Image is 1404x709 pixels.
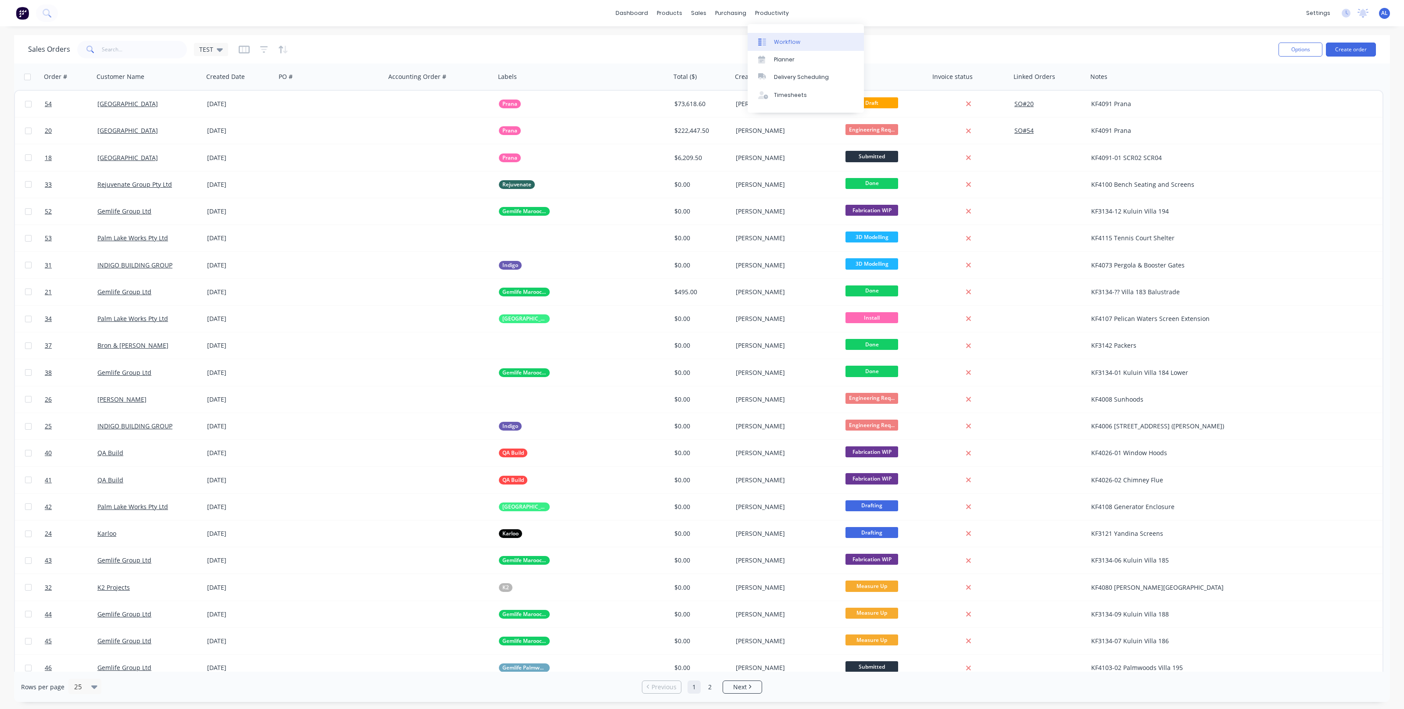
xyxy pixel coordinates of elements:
[45,360,97,386] a: 38
[674,395,726,404] div: $0.00
[207,180,272,189] div: [DATE]
[45,422,52,431] span: 25
[502,126,517,135] span: Prana
[45,145,97,171] a: 18
[638,680,766,694] ul: Pagination
[207,637,272,645] div: [DATE]
[652,683,677,691] span: Previous
[207,395,272,404] div: [DATE]
[845,97,898,108] span: Draft
[845,500,898,511] span: Drafting
[845,312,898,323] span: Install
[97,180,172,189] a: Rejuvenate Group Pty Ltd
[45,386,97,413] a: 26
[97,288,151,296] a: Gemlife Group Ltd
[845,554,898,565] span: Fabrication WIP
[45,413,97,439] a: 25
[45,198,97,224] a: 52
[674,610,726,619] div: $0.00
[1091,637,1251,645] div: KF3134-07 Kuluin Villa 186
[45,118,97,144] a: 20
[502,368,546,377] span: Gemlife Maroochy Quays
[45,547,97,574] a: 43
[1091,153,1251,162] div: KF4091-01 SCR02 SCR04
[736,207,833,216] div: [PERSON_NAME]
[674,637,726,645] div: $0.00
[45,332,97,359] a: 37
[932,72,973,81] div: Invoice status
[502,502,546,511] span: [GEOGRAPHIC_DATA]
[502,449,524,457] span: QA Build
[736,126,833,135] div: [PERSON_NAME]
[748,86,864,104] a: Timesheets
[736,180,833,189] div: [PERSON_NAME]
[1091,529,1251,538] div: KF3121 Yandina Screens
[1014,126,1034,135] button: SO#54
[502,583,509,592] span: K2
[502,207,546,216] span: Gemlife Maroochy Quays
[674,261,726,270] div: $0.00
[845,232,898,242] span: 3D Modelling
[736,556,833,565] div: [PERSON_NAME]
[674,180,726,189] div: $0.00
[1091,180,1251,189] div: KF4100 Bench Seating and Screens
[845,527,898,538] span: Drafting
[502,288,546,296] span: Gemlife Maroochy Quays
[748,51,864,68] a: Planner
[1381,9,1388,17] span: AL
[736,341,833,350] div: [PERSON_NAME]
[674,663,726,672] div: $0.00
[1091,207,1251,216] div: KF3134-12 Kuluin Villa 194
[97,610,151,618] a: Gemlife Group Ltd
[45,207,52,216] span: 52
[1091,341,1251,350] div: KF3142 Packers
[97,341,168,349] a: Bron & [PERSON_NAME]
[207,583,272,592] div: [DATE]
[499,153,521,162] button: Prana
[1091,476,1251,485] div: KF4026-02 Chimney Flue
[845,581,898,591] span: Measure Up
[1091,663,1251,672] div: KF4103-02 Palmwoods Villa 195
[1091,610,1251,619] div: KF3134-09 Kuluin Villa 188
[97,100,158,108] a: [GEOGRAPHIC_DATA]
[845,366,898,377] span: Done
[45,100,52,108] span: 54
[736,422,833,431] div: [PERSON_NAME]
[1091,556,1251,565] div: KF3134-06 Kuluin Villa 185
[1091,126,1251,135] div: KF4091 Prana
[499,637,550,645] button: Gemlife Maroochy Quays
[388,72,446,81] div: Accounting Order #
[673,72,697,81] div: Total ($)
[45,601,97,627] a: 44
[499,449,527,457] button: QA Build
[736,314,833,323] div: [PERSON_NAME]
[97,502,168,511] a: Palm Lake Works Pty Ltd
[736,368,833,377] div: [PERSON_NAME]
[674,100,726,108] div: $73,618.60
[207,449,272,457] div: [DATE]
[97,556,151,564] a: Gemlife Group Ltd
[45,520,97,547] a: 24
[1091,368,1251,377] div: KF3134-01 Kuluin Villa 184 Lower
[723,683,762,691] a: Next page
[711,7,751,20] div: purchasing
[16,7,29,20] img: Factory
[499,583,512,592] button: K2
[1014,72,1055,81] div: Linked Orders
[1091,583,1251,592] div: KF4080 [PERSON_NAME][GEOGRAPHIC_DATA]
[499,476,527,485] button: QA Build
[499,261,522,270] button: Indigo
[207,288,272,296] div: [DATE]
[845,446,898,457] span: Fabrication WIP
[736,610,833,619] div: [PERSON_NAME]
[45,91,97,117] a: 54
[674,153,726,162] div: $6,209.50
[207,314,272,323] div: [DATE]
[45,574,97,601] a: 32
[97,449,123,457] a: QA Build
[45,494,97,520] a: 42
[207,234,272,242] div: [DATE]
[45,467,97,493] a: 41
[1326,43,1376,57] button: Create order
[1279,43,1322,57] button: Options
